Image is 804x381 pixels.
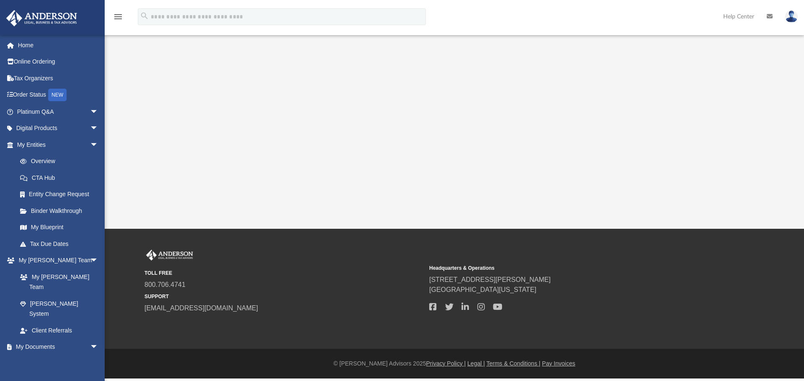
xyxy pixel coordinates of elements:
[90,339,107,356] span: arrow_drop_down
[90,103,107,120] span: arrow_drop_down
[140,11,149,20] i: search
[12,169,111,186] a: CTA Hub
[785,10,798,23] img: User Pic
[426,360,466,367] a: Privacy Policy |
[144,269,423,277] small: TOLL FREE
[6,252,107,269] a: My [PERSON_NAME] Teamarrow_drop_down
[113,12,123,22] i: menu
[144,293,423,300] small: SUPPORT
[144,304,258,312] a: [EMAIL_ADDRESS][DOMAIN_NAME]
[12,153,111,170] a: Overview
[12,268,103,295] a: My [PERSON_NAME] Team
[12,202,111,219] a: Binder Walkthrough
[144,250,195,261] img: Anderson Advisors Platinum Portal
[48,89,67,101] div: NEW
[6,339,107,355] a: My Documentsarrow_drop_down
[4,10,80,26] img: Anderson Advisors Platinum Portal
[12,295,107,322] a: [PERSON_NAME] System
[90,136,107,153] span: arrow_drop_down
[6,136,111,153] a: My Entitiesarrow_drop_down
[90,252,107,269] span: arrow_drop_down
[429,264,708,272] small: Headquarters & Operations
[6,87,111,104] a: Order StatusNEW
[113,16,123,22] a: menu
[429,276,551,283] a: [STREET_ADDRESS][PERSON_NAME]
[90,120,107,137] span: arrow_drop_down
[6,70,111,87] a: Tax Organizers
[542,360,575,367] a: Pay Invoices
[12,219,107,236] a: My Blueprint
[429,286,536,293] a: [GEOGRAPHIC_DATA][US_STATE]
[467,360,485,367] a: Legal |
[144,281,186,288] a: 800.706.4741
[6,54,111,70] a: Online Ordering
[12,322,107,339] a: Client Referrals
[105,359,804,368] div: © [PERSON_NAME] Advisors 2025
[487,360,541,367] a: Terms & Conditions |
[12,235,111,252] a: Tax Due Dates
[12,186,111,203] a: Entity Change Request
[6,103,111,120] a: Platinum Q&Aarrow_drop_down
[6,120,111,137] a: Digital Productsarrow_drop_down
[6,37,111,54] a: Home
